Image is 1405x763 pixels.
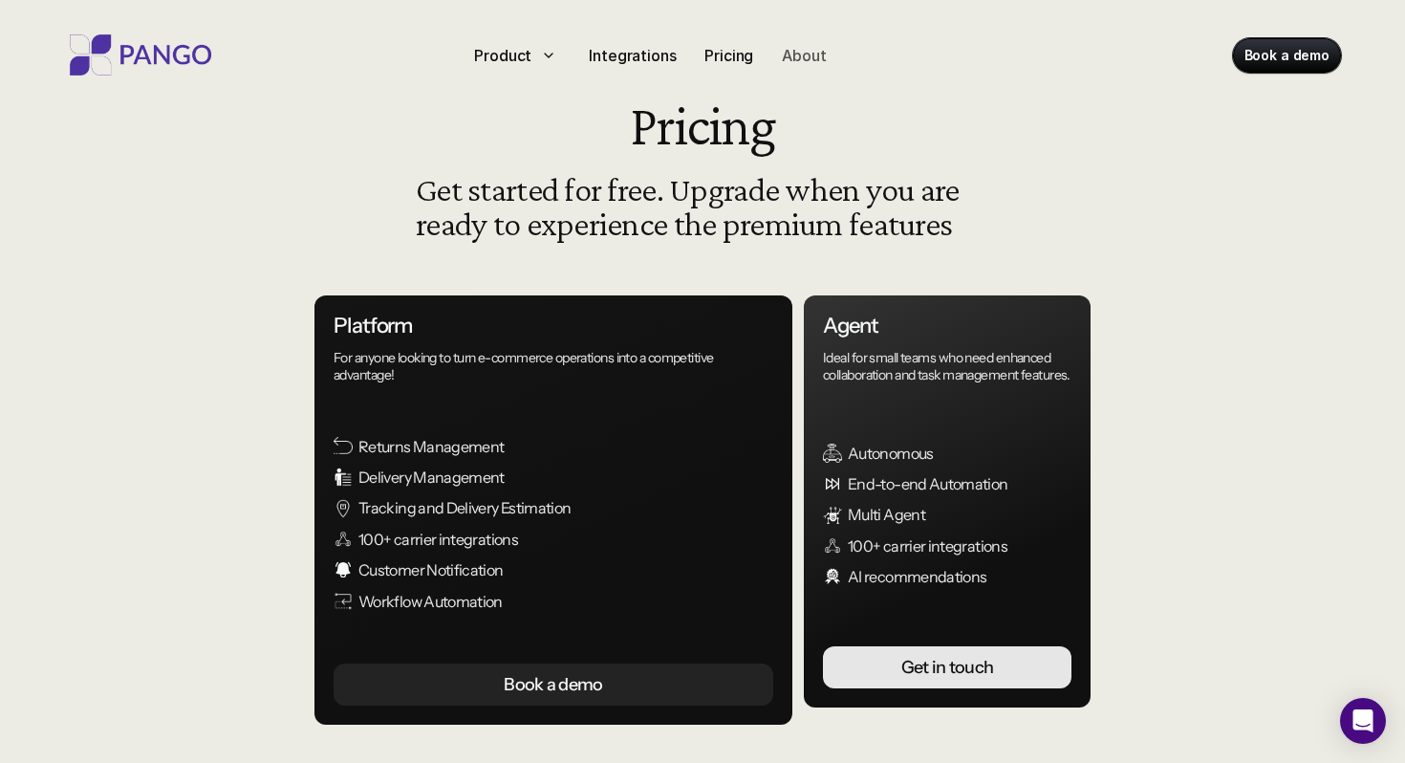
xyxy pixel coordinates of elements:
[774,40,833,71] a: About
[697,40,761,71] a: Pricing
[1233,38,1341,73] a: Book a demo
[474,44,531,67] p: Product
[704,44,753,67] p: Pricing
[589,44,676,67] p: Integrations
[1340,698,1386,744] div: Open Intercom Messenger
[1244,46,1329,65] p: Book a demo
[581,40,683,71] a: Integrations
[782,44,826,67] p: About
